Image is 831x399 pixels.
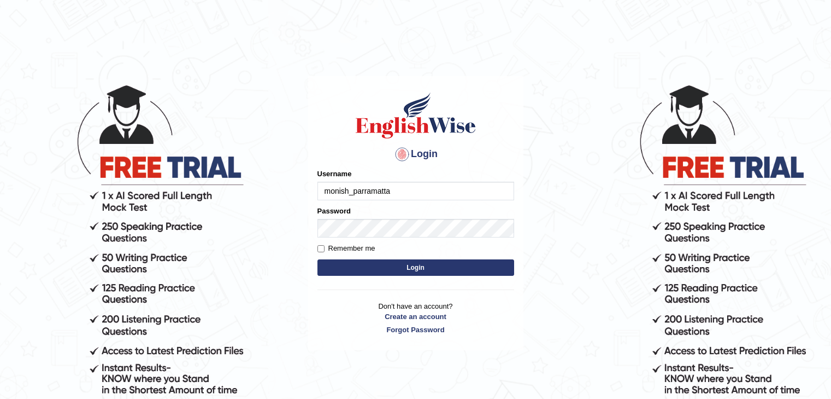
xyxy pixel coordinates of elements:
label: Username [317,169,352,179]
a: Create an account [317,311,514,322]
button: Login [317,259,514,276]
h4: Login [317,146,514,163]
img: Logo of English Wise sign in for intelligent practice with AI [353,91,478,140]
label: Password [317,206,351,216]
a: Forgot Password [317,325,514,335]
p: Don't have an account? [317,301,514,335]
input: Remember me [317,245,325,252]
label: Remember me [317,243,375,254]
